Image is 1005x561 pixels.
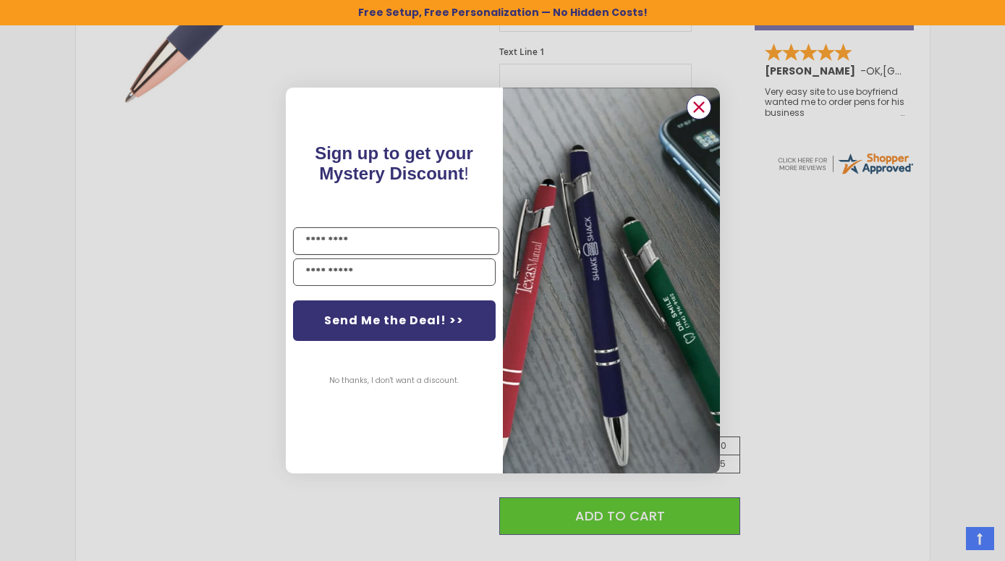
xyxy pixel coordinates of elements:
button: Send Me the Deal! >> [293,300,496,341]
button: Close dialog [687,95,711,119]
img: pop-up-image [503,88,720,473]
span: Sign up to get your Mystery Discount [315,143,473,183]
span: ! [315,143,473,183]
button: No thanks, I don't want a discount. [322,363,466,399]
